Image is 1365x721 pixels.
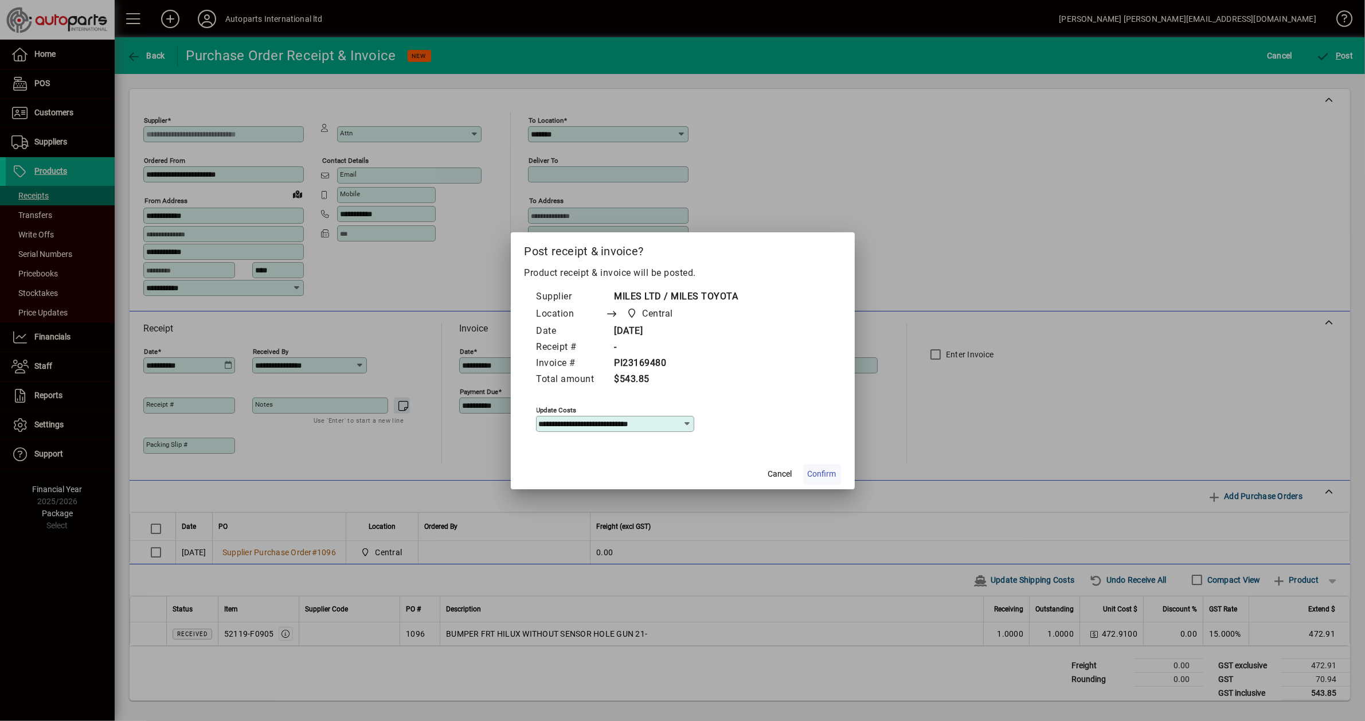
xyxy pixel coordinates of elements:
[762,464,799,485] button: Cancel
[511,232,855,266] h2: Post receipt & invoice?
[803,464,841,485] button: Confirm
[536,324,606,340] td: Date
[606,324,738,340] td: [DATE]
[643,307,674,321] span: Central
[536,289,606,305] td: Supplier
[536,340,606,356] td: Receipt #
[537,406,577,414] mat-label: Update costs
[606,372,738,388] td: $543.85
[536,372,606,388] td: Total amount
[536,356,606,372] td: Invoice #
[525,266,841,280] p: Product receipt & invoice will be posted.
[768,468,792,480] span: Cancel
[536,305,606,324] td: Location
[624,306,678,322] span: Central
[808,468,836,480] span: Confirm
[606,289,738,305] td: MILES LTD / MILES TOYOTA
[606,356,738,372] td: PI23169480
[606,340,738,356] td: -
